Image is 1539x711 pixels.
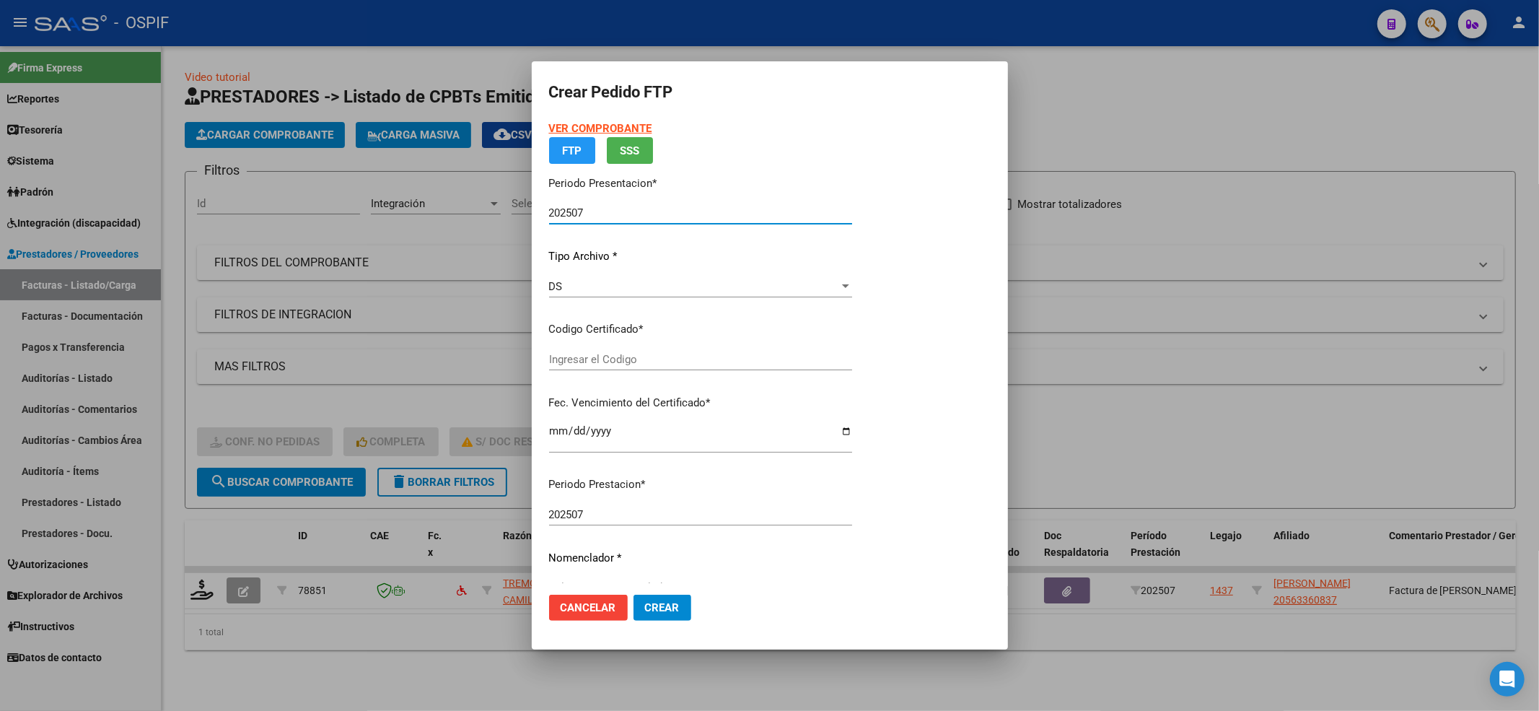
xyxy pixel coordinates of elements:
p: Tipo Archivo * [549,248,852,265]
span: Seleccionar nomenclador [549,581,839,594]
p: Codigo Certificado [549,321,852,338]
button: SSS [607,137,653,164]
span: Cancelar [561,601,616,614]
p: Nomenclador * [549,550,852,567]
button: Cancelar [549,595,628,621]
span: DS [549,280,563,293]
div: Open Intercom Messenger [1490,662,1525,697]
button: FTP [549,137,595,164]
button: Crear [633,595,691,621]
h2: Crear Pedido FTP [549,79,991,106]
span: SSS [620,144,639,157]
p: Fec. Vencimiento del Certificado [549,395,852,411]
span: FTP [562,144,582,157]
p: Periodo Prestacion [549,476,852,493]
a: VER COMPROBANTE [549,122,652,135]
p: Periodo Presentacion [549,175,852,192]
span: Crear [645,601,680,614]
